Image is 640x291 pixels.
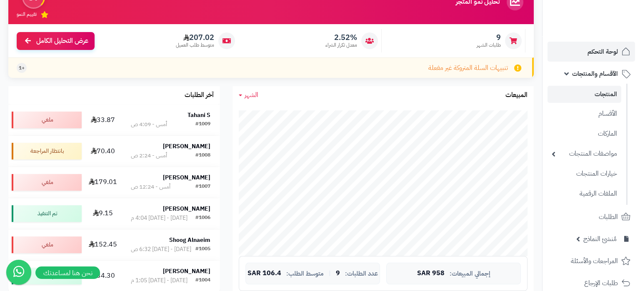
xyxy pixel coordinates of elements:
span: طلبات الإرجاع [584,277,618,289]
div: [DATE] - [DATE] 4:04 م [131,214,187,222]
a: الأقسام [547,105,621,123]
a: الطلبات [547,207,635,227]
div: أمس - 4:09 ص [131,120,167,129]
div: ملغي [12,112,82,128]
a: عرض التحليل الكامل [17,32,95,50]
div: تم التنفيذ [12,205,82,222]
td: 9.15 [85,198,122,229]
span: | [329,270,331,276]
span: تقييم النمو [17,11,37,18]
a: مواصفات المنتجات [547,145,621,163]
div: [DATE] - [DATE] 6:32 ص [131,245,191,254]
span: 958 SAR [417,270,444,277]
span: 106.4 SAR [247,270,281,277]
span: معدل تكرار الشراء [325,42,357,49]
span: المراجعات والأسئلة [571,255,618,267]
span: عدد الطلبات: [345,270,378,277]
span: 9 [477,33,501,42]
span: الطلبات [599,211,618,223]
div: أمس - 12:24 ص [131,183,170,191]
td: 70.40 [85,136,122,167]
strong: [PERSON_NAME] [163,142,210,151]
div: #1008 [195,152,210,160]
span: +1 [19,65,25,72]
a: المنتجات [547,86,621,103]
span: الأقسام والمنتجات [572,68,618,80]
strong: Tahani S [187,111,210,119]
span: إجمالي المبيعات: [449,270,490,277]
strong: [PERSON_NAME] [163,204,210,213]
span: 9 [336,270,340,277]
span: الشهر [245,90,258,100]
div: بانتظار المراجعة [12,143,82,159]
h3: آخر الطلبات [185,92,214,99]
span: طلبات الشهر [477,42,501,49]
span: متوسط الطلب: [286,270,324,277]
span: مُنشئ النماذج [583,233,617,245]
a: لوحة التحكم [547,42,635,62]
div: #1007 [195,183,210,191]
div: ملغي [12,236,82,253]
div: [DATE] - [DATE] 1:05 م [131,276,187,285]
span: متوسط طلب العميل [176,42,214,49]
strong: [PERSON_NAME] [163,267,210,276]
span: تنبيهات السلة المتروكة غير مفعلة [428,63,508,73]
a: المراجعات والأسئلة [547,251,635,271]
a: خيارات المنتجات [547,165,621,183]
div: #1006 [195,214,210,222]
span: لوحة التحكم [587,46,618,57]
div: أمس - 2:24 ص [131,152,167,160]
span: عرض التحليل الكامل [36,36,88,46]
div: #1004 [195,276,210,285]
a: الماركات [547,125,621,143]
span: 2.52% [325,33,357,42]
img: logo-2.png [583,17,632,34]
div: #1005 [195,245,210,254]
div: #1009 [195,120,210,129]
td: 152.45 [85,229,122,260]
a: الشهر [239,90,258,100]
div: ملغي [12,174,82,191]
td: 33.87 [85,104,122,135]
a: الملفات الرقمية [547,185,621,203]
strong: Shoog Alnaeim [169,236,210,244]
strong: [PERSON_NAME] [163,173,210,182]
span: 207.02 [176,33,214,42]
td: 179.01 [85,167,122,198]
h3: المبيعات [505,92,527,99]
